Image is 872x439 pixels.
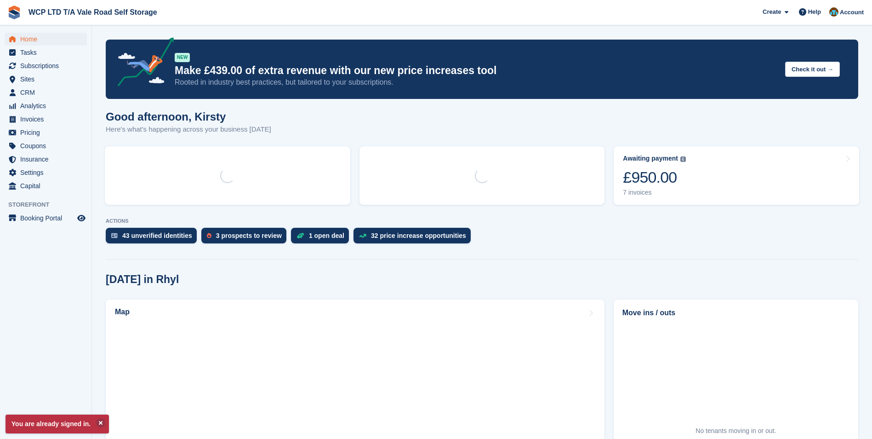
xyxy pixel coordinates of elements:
[353,228,475,248] a: 32 price increase opportunities
[5,33,87,46] a: menu
[5,113,87,126] a: menu
[207,233,211,238] img: prospect-51fa495bee0391a8d652442698ab0144808aea92771e9ea1ae160a38d050c398.svg
[106,218,858,224] p: ACTIONS
[309,232,344,239] div: 1 open deal
[20,113,75,126] span: Invoices
[20,126,75,139] span: Pricing
[106,124,271,135] p: Here's what's happening across your business [DATE]
[20,99,75,112] span: Analytics
[5,86,87,99] a: menu
[5,46,87,59] a: menu
[785,62,840,77] button: Check it out →
[5,126,87,139] a: menu
[359,234,366,238] img: price_increase_opportunities-93ffe204e8149a01c8c9dc8f82e8f89637d9d84a8eef4429ea346261dce0b2c0.svg
[5,73,87,86] a: menu
[110,37,174,90] img: price-adjustments-announcement-icon-8257ccfd72463d97f412b2fc003d46551f7dbcb40ab6d574587a9cd5c0d94...
[680,156,686,162] img: icon-info-grey-7440780725fd019a000dd9b08b2336e03edf1995a4989e88bcd33f0948082b44.svg
[25,5,161,20] a: WCP LTD T/A Vale Road Self Storage
[623,168,686,187] div: £950.00
[291,228,353,248] a: 1 open deal
[695,426,776,436] div: No tenants moving in or out.
[6,415,109,433] p: You are already signed in.
[20,166,75,179] span: Settings
[106,273,179,286] h2: [DATE] in Rhyl
[763,7,781,17] span: Create
[106,228,201,248] a: 43 unverified identities
[808,7,821,17] span: Help
[20,73,75,86] span: Sites
[5,153,87,166] a: menu
[76,213,87,224] a: Preview store
[829,7,838,17] img: Kirsty williams
[106,110,271,123] h1: Good afternoon, Kirsty
[5,212,87,225] a: menu
[216,232,282,239] div: 3 prospects to review
[111,233,118,238] img: verify_identity-adf6edd0f0f0b5bbfe63781bf79b02c33cf7c696d77639b501bdc392416b5a36.svg
[840,8,864,17] span: Account
[201,228,291,248] a: 3 prospects to review
[20,33,75,46] span: Home
[175,53,190,62] div: NEW
[623,189,686,196] div: 7 invoices
[5,179,87,192] a: menu
[614,146,859,205] a: Awaiting payment £950.00 7 invoices
[175,64,778,77] p: Make £439.00 of extra revenue with our new price increases tool
[5,59,87,72] a: menu
[623,155,678,162] div: Awaiting payment
[622,307,849,318] h2: Move ins / outs
[20,59,75,72] span: Subscriptions
[5,99,87,112] a: menu
[5,166,87,179] a: menu
[20,139,75,152] span: Coupons
[8,200,91,209] span: Storefront
[7,6,21,19] img: stora-icon-8386f47178a22dfd0bd8f6a31ec36ba5ce8667c1dd55bd0f319d3a0aa187defe.svg
[175,77,778,87] p: Rooted in industry best practices, but tailored to your subscriptions.
[371,232,466,239] div: 32 price increase opportunities
[115,308,130,316] h2: Map
[296,232,304,239] img: deal-1b604bf984904fb50ccaf53a9ad4b4a5d6e5aea283cecdc64d6e3604feb123c2.svg
[20,86,75,99] span: CRM
[20,153,75,166] span: Insurance
[20,46,75,59] span: Tasks
[20,212,75,225] span: Booking Portal
[5,139,87,152] a: menu
[122,232,192,239] div: 43 unverified identities
[20,179,75,192] span: Capital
